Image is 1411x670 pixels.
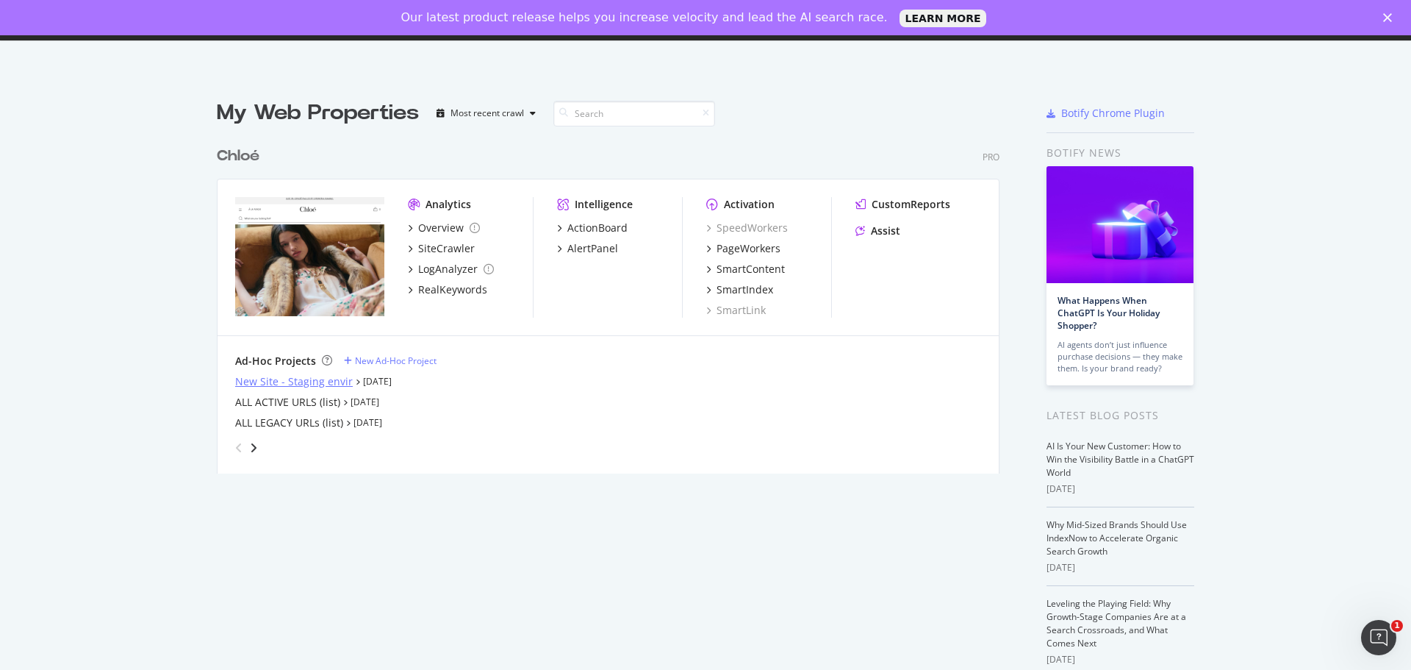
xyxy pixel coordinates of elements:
div: [DATE] [1046,561,1194,574]
div: CustomReports [872,197,950,212]
div: SiteCrawler [418,241,475,256]
a: ALL ACTIVE URLS (list) [235,395,340,410]
a: What Happens When ChatGPT Is Your Holiday Shopper? [1058,294,1160,332]
div: PageWorkers [717,241,780,256]
div: Assist [871,224,900,238]
a: New Site - Staging envir [235,374,353,389]
a: SmartContent [706,262,785,277]
a: [DATE] [351,396,379,408]
div: [DATE] [1046,653,1194,666]
a: ActionBoard [557,221,628,235]
div: SmartIndex [717,282,773,297]
a: Botify Chrome Plugin [1046,106,1165,121]
div: Pro [983,151,999,163]
div: angle-left [229,436,248,460]
a: Assist [855,224,900,238]
span: 1 [1391,620,1403,632]
a: LEARN MORE [900,10,987,27]
div: Activation [724,197,775,212]
div: Close [1383,13,1398,22]
div: ActionBoard [567,221,628,235]
a: Leveling the Playing Field: Why Growth-Stage Companies Are at a Search Crossroads, and What Comes... [1046,597,1186,649]
div: Botify Chrome Plugin [1061,106,1165,121]
div: [DATE] [1046,482,1194,496]
a: ALL LEGACY URLs (list) [235,416,343,430]
div: New Ad-Hoc Project [355,354,437,367]
a: AI Is Your New Customer: How to Win the Visibility Battle in a ChatGPT World [1046,440,1194,479]
a: SiteCrawler [408,241,475,256]
a: New Ad-Hoc Project [344,354,437,367]
div: grid [217,128,1011,474]
a: SpeedWorkers [706,221,788,235]
a: Why Mid-Sized Brands Should Use IndexNow to Accelerate Organic Search Growth [1046,518,1187,557]
a: SmartIndex [706,282,773,297]
div: Overview [418,221,464,235]
button: Most recent crawl [431,101,542,125]
div: Chloé [217,146,259,167]
div: Most recent crawl [450,109,524,118]
div: Our latest product release helps you increase velocity and lead the AI search race. [401,10,888,25]
div: SmartContent [717,262,785,277]
a: PageWorkers [706,241,780,256]
div: AlertPanel [567,241,618,256]
div: Intelligence [575,197,633,212]
a: [DATE] [353,416,382,429]
div: RealKeywords [418,282,487,297]
div: LogAnalyzer [418,262,478,277]
div: angle-right [248,441,259,455]
img: What Happens When ChatGPT Is Your Holiday Shopper? [1046,166,1193,283]
a: CustomReports [855,197,950,212]
a: Chloé [217,146,265,167]
a: LogAnalyzer [408,262,494,277]
div: Latest Blog Posts [1046,407,1194,424]
a: SmartLink [706,303,766,318]
a: Overview [408,221,480,235]
div: Ad-Hoc Projects [235,354,316,368]
div: Botify news [1046,145,1194,161]
img: www.chloe.com [235,197,384,316]
a: RealKeywords [408,282,487,297]
div: Analytics [426,197,471,212]
div: AI agents don’t just influence purchase decisions — they make them. Is your brand ready? [1058,339,1182,374]
input: Search [553,101,715,126]
iframe: Intercom live chat [1361,620,1396,655]
a: [DATE] [363,375,392,388]
a: AlertPanel [557,241,618,256]
div: My Web Properties [217,99,419,128]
